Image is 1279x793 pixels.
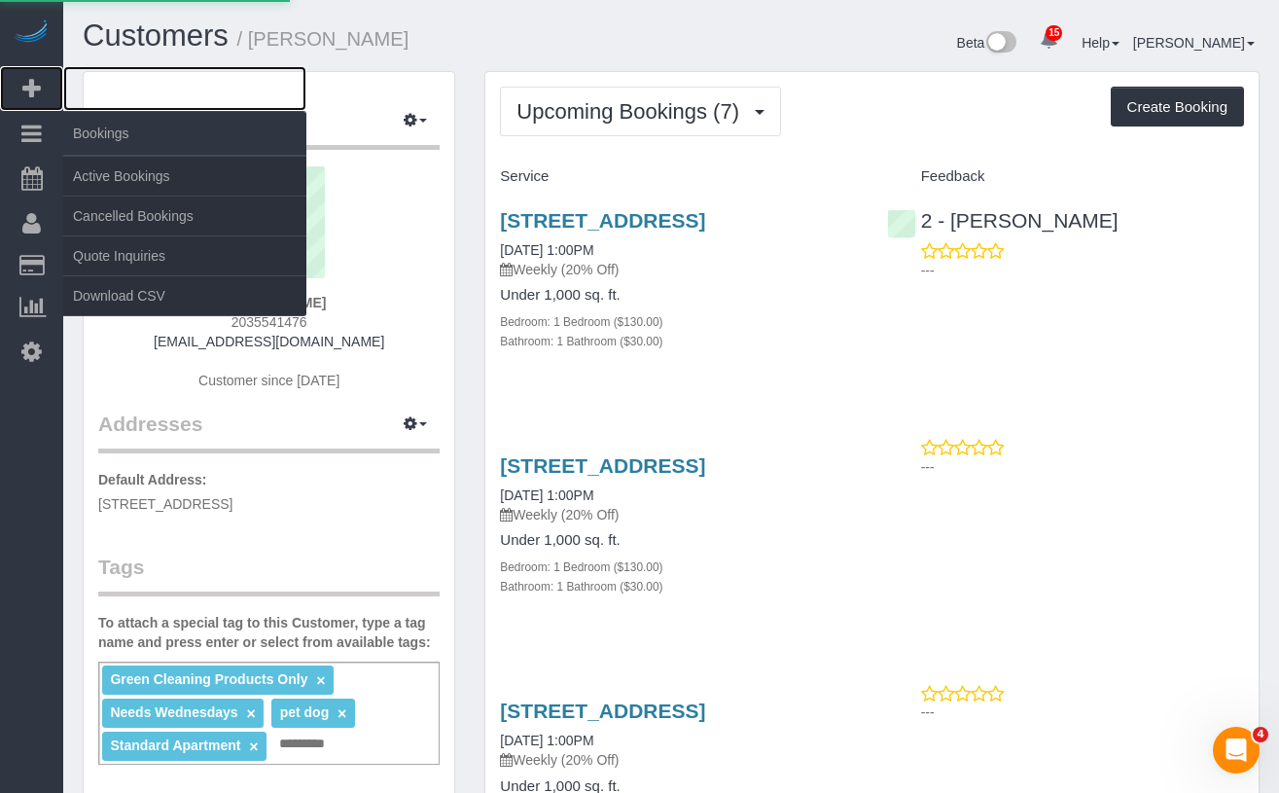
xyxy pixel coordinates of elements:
span: 2035541476 [231,314,307,330]
a: Download CSV [63,276,306,315]
span: 15 [1046,25,1062,41]
p: --- [921,703,1244,722]
span: Customer since [DATE] [198,373,339,388]
small: Bedroom: 1 Bedroom ($130.00) [500,315,662,329]
a: Help [1082,35,1119,51]
a: [DATE] 1:00PM [500,487,593,503]
a: × [247,705,256,722]
span: Green Cleaning Products Only [110,671,307,687]
a: Beta [957,35,1017,51]
p: --- [921,457,1244,477]
a: Cancelled Bookings [63,197,306,235]
a: [DATE] 1:00PM [500,733,593,748]
label: Default Address: [98,470,207,489]
h4: Under 1,000 sq. ft. [500,532,857,549]
iframe: Intercom live chat [1213,727,1260,774]
img: Automaid Logo [12,19,51,47]
h4: Feedback [887,168,1244,185]
span: Needs Wednesdays [110,704,237,720]
a: × [338,705,346,722]
small: Bedroom: 1 Bedroom ($130.00) [500,560,662,574]
h4: Service [500,168,857,185]
h4: Under 1,000 sq. ft. [500,287,857,304]
a: Quote Inquiries [63,236,306,275]
a: [STREET_ADDRESS] [500,209,705,232]
a: [EMAIL_ADDRESS][DOMAIN_NAME] [154,334,384,349]
legend: Customer Info [98,106,440,150]
small: / [PERSON_NAME] [237,28,409,50]
a: 15 [1030,19,1068,62]
small: Bathroom: 1 Bathroom ($30.00) [500,580,662,594]
span: pet dog [280,704,330,720]
legend: Tags [98,553,440,596]
ul: Bookings [63,156,306,316]
a: [PERSON_NAME] [1133,35,1255,51]
a: × [249,739,258,755]
p: Weekly (20% Off) [500,750,857,770]
span: Bookings [63,111,306,156]
span: Standard Apartment [110,738,240,753]
button: Create Booking [1111,87,1244,127]
a: Customers [83,18,229,53]
p: --- [921,261,1244,280]
span: [STREET_ADDRESS] [98,496,232,512]
small: Bathroom: 1 Bathroom ($30.00) [500,335,662,348]
a: × [316,672,325,689]
a: 2 - [PERSON_NAME] [887,209,1119,232]
a: Active Bookings [63,157,306,196]
button: Upcoming Bookings (7) [500,87,781,136]
span: Upcoming Bookings (7) [516,99,749,124]
label: To attach a special tag to this Customer, type a tag name and press enter or select from availabl... [98,613,440,652]
p: Weekly (20% Off) [500,260,857,279]
a: [DATE] 1:00PM [500,242,593,258]
a: [STREET_ADDRESS] [500,454,705,477]
img: New interface [984,31,1016,56]
p: Weekly (20% Off) [500,505,857,524]
span: 4 [1253,727,1268,742]
a: [STREET_ADDRESS] [500,700,705,722]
